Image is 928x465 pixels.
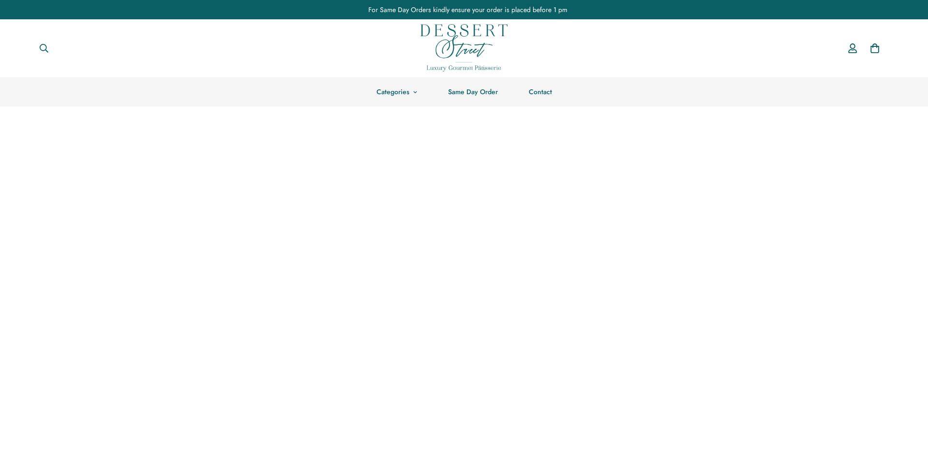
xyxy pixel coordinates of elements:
a: 0 [864,37,886,59]
button: Search [31,38,57,59]
a: Account [841,34,864,62]
a: Contact [513,77,567,107]
a: Same Day Order [433,77,513,107]
img: Dessert Street [420,24,507,71]
a: Categories [361,77,433,107]
a: Dessert Street [420,19,507,77]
